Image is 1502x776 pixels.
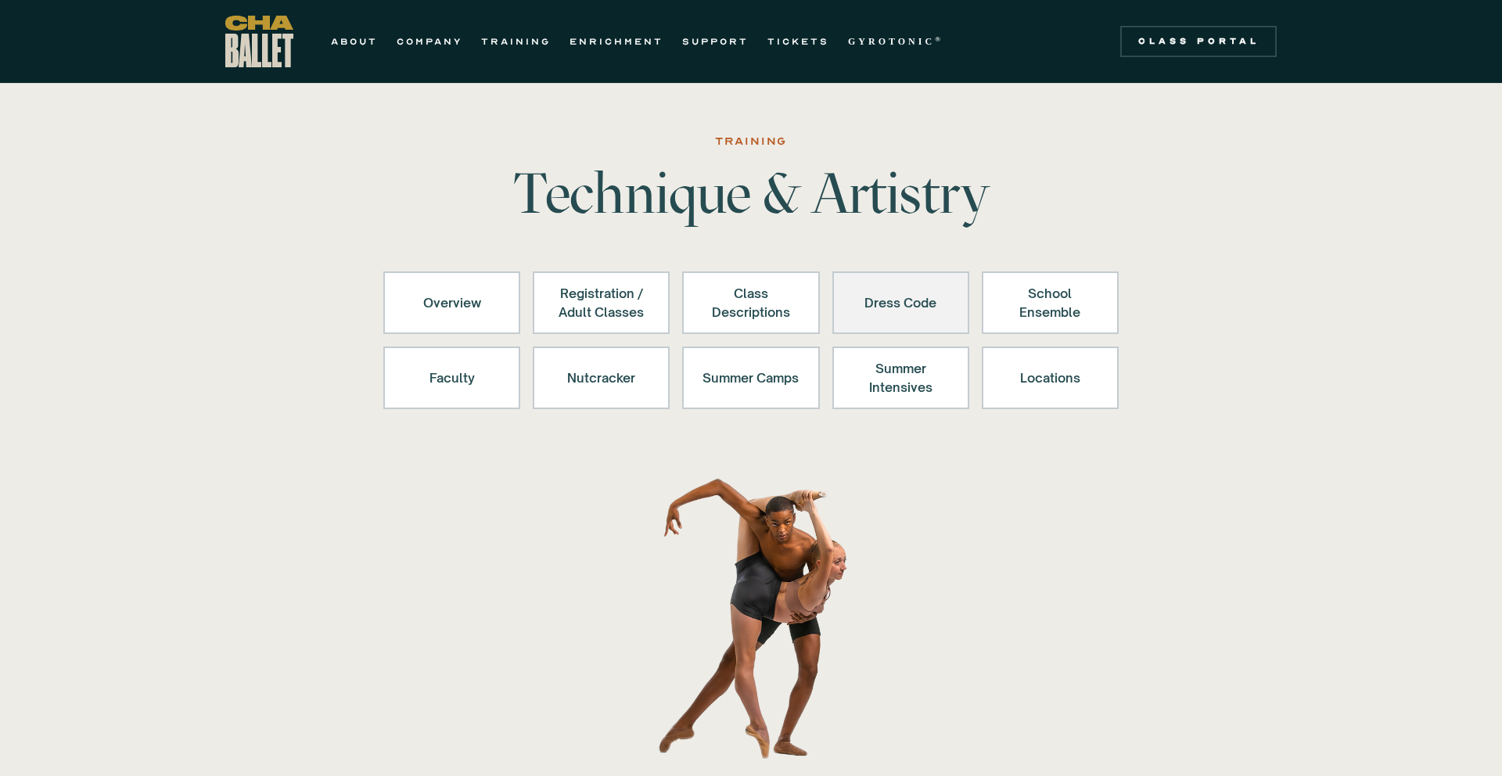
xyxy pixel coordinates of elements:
div: Dress Code [853,284,949,322]
div: Nutcracker [553,359,649,397]
div: Summer Intensives [853,359,949,397]
div: Faculty [404,359,500,397]
a: ABOUT [331,32,378,51]
h1: Technique & Artistry [507,165,995,221]
div: Class Portal [1130,35,1267,48]
div: Training [715,132,787,151]
a: Registration /Adult Classes [533,271,670,334]
div: Summer Camps [702,359,799,397]
a: ENRICHMENT [570,32,663,51]
a: TICKETS [767,32,829,51]
a: Overview [383,271,520,334]
a: Summer Intensives [832,347,969,409]
a: Class Descriptions [682,271,819,334]
div: Locations [1002,359,1098,397]
a: School Ensemble [982,271,1119,334]
a: Faculty [383,347,520,409]
strong: GYROTONIC [848,36,935,47]
sup: ® [935,35,943,43]
div: Overview [404,284,500,322]
a: Dress Code [832,271,969,334]
a: TRAINING [481,32,551,51]
a: Summer Camps [682,347,819,409]
a: home [225,16,293,67]
div: Class Descriptions [702,284,799,322]
a: SUPPORT [682,32,749,51]
a: COMPANY [397,32,462,51]
a: Nutcracker [533,347,670,409]
a: GYROTONIC® [848,32,943,51]
div: School Ensemble [1002,284,1098,322]
a: Class Portal [1120,26,1277,57]
a: Locations [982,347,1119,409]
div: Registration / Adult Classes [553,284,649,322]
